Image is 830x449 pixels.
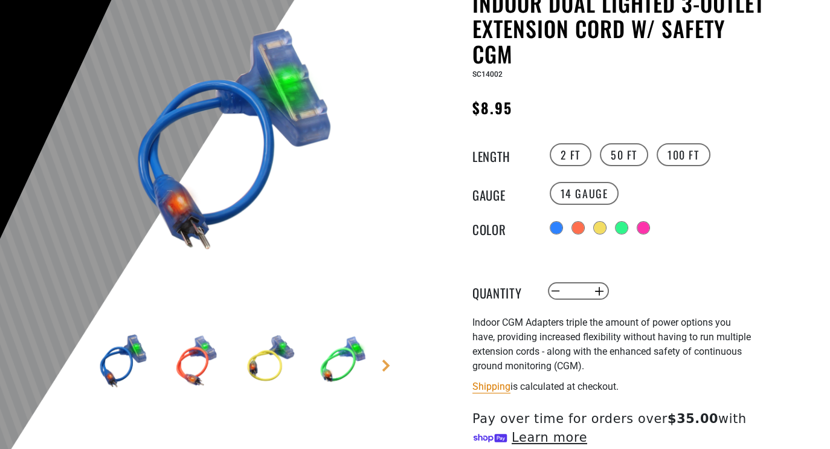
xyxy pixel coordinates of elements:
[600,143,648,166] label: 50 FT
[472,220,533,236] legend: Color
[472,378,768,395] div: is calculated at checkout.
[472,97,512,118] span: $8.95
[472,317,751,372] span: Indoor CGM Adapters triple the amount of power options you have, providing increased flexibility ...
[472,186,533,201] legend: Gauge
[307,326,378,396] img: green
[380,360,392,372] a: Next
[472,147,533,163] legend: Length
[234,326,304,396] img: yellow
[472,283,533,299] label: Quantity
[472,381,510,392] a: Shipping
[550,143,591,166] label: 2 FT
[88,326,158,396] img: blue
[550,182,619,205] label: 14 Gauge
[161,326,231,396] img: orange
[472,70,503,79] span: SC14002
[657,143,710,166] label: 100 FT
